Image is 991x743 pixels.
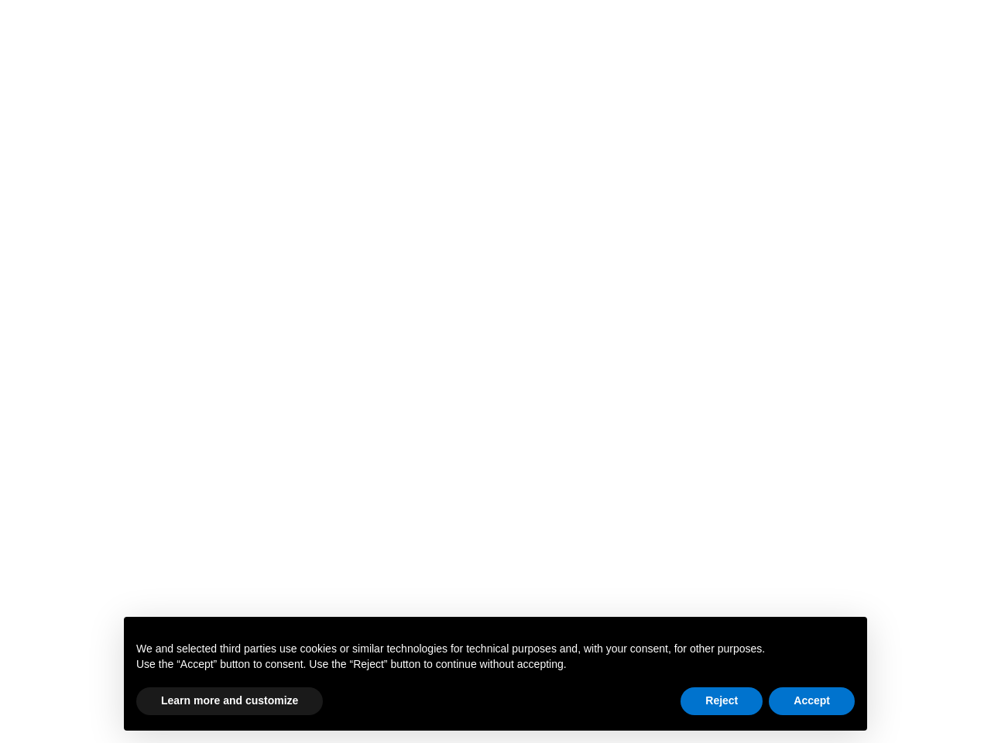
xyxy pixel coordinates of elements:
[769,687,855,715] button: Accept
[136,642,855,657] p: We and selected third parties use cookies or similar technologies for technical purposes and, wit...
[136,687,323,715] button: Learn more and customize
[111,604,880,743] div: Notice
[136,657,855,673] p: Use the “Accept” button to consent. Use the “Reject” button to continue without accepting.
[681,687,763,715] button: Reject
